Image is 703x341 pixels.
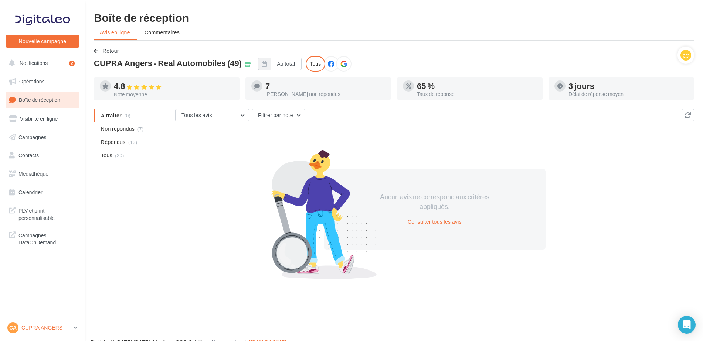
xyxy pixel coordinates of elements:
[258,58,301,70] button: Au total
[18,170,48,177] span: Médiathèque
[145,29,180,35] span: Commentaires
[175,109,249,121] button: Tous les avis
[18,189,43,195] span: Calendrier
[128,139,137,145] span: (13)
[4,148,81,163] a: Contacts
[4,111,81,127] a: Visibilité en ligne
[94,46,122,55] button: Retour
[4,166,81,182] a: Médiathèque
[20,60,48,66] span: Notifications
[252,109,305,121] button: Filtrer par note
[101,152,112,159] span: Tous
[417,92,537,97] div: Taux de réponse
[19,97,60,103] span: Boîte de réception
[19,78,44,85] span: Opérations
[103,48,119,54] span: Retour
[371,192,498,211] div: Aucun avis ne correspond aux critères appliqués.
[4,92,81,108] a: Boîte de réception
[115,152,124,158] span: (20)
[101,138,126,146] span: Répondus
[417,82,537,90] div: 65 %
[94,59,242,67] span: CUPRA Angers - Real Automobiles (49)
[21,324,71,331] p: CUPRA ANGERS
[9,324,17,331] span: CA
[6,321,79,335] a: CA CUPRA ANGERS
[4,55,78,71] button: Notifications 2
[4,185,81,200] a: Calendrier
[114,82,234,90] div: 4.8
[265,82,385,90] div: 7
[69,61,75,66] div: 2
[181,112,212,118] span: Tous les avis
[306,56,326,72] div: Tous
[101,125,135,132] span: Non répondus
[4,74,81,89] a: Opérations
[265,92,385,97] div: [PERSON_NAME] non répondus
[18,230,76,246] span: Campagnes DataOnDemand
[137,126,144,132] span: (7)
[18,152,39,158] span: Contacts
[18,134,47,140] span: Campagnes
[678,316,696,334] div: Open Intercom Messenger
[114,92,234,97] div: Note moyenne
[94,12,694,23] div: Boîte de réception
[6,35,79,48] button: Nouvelle campagne
[405,217,465,226] button: Consulter tous les avis
[18,206,76,221] span: PLV et print personnalisable
[4,130,81,145] a: Campagnes
[4,203,81,224] a: PLV et print personnalisable
[4,227,81,249] a: Campagnes DataOnDemand
[271,58,301,70] button: Au total
[568,82,688,90] div: 3 jours
[20,116,58,122] span: Visibilité en ligne
[568,92,688,97] div: Délai de réponse moyen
